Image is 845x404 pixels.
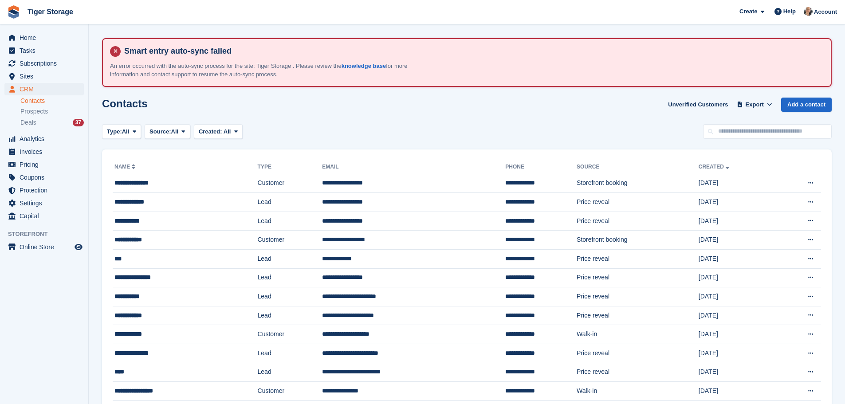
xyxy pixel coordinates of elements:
span: All [224,128,231,135]
span: Capital [20,210,73,222]
td: [DATE] [699,382,777,401]
a: Tiger Storage [24,4,77,19]
h1: Contacts [102,98,148,110]
a: menu [4,44,84,57]
span: Prospects [20,107,48,116]
td: [DATE] [699,306,777,325]
a: Deals 37 [20,118,84,127]
a: menu [4,31,84,44]
th: Source [577,160,699,174]
td: Price reveal [577,193,699,212]
button: Created: All [194,124,243,139]
span: Settings [20,197,73,209]
td: [DATE] [699,212,777,231]
td: Storefront booking [577,231,699,250]
td: Lead [258,287,322,306]
div: 37 [73,119,84,126]
span: All [171,127,179,136]
button: Export [735,98,774,112]
td: Storefront booking [577,174,699,193]
a: Contacts [20,97,84,105]
span: Deals [20,118,36,127]
td: Price reveal [577,212,699,231]
td: Price reveal [577,344,699,363]
td: Walk-in [577,382,699,401]
td: Price reveal [577,306,699,325]
a: menu [4,158,84,171]
a: Created [699,164,731,170]
a: menu [4,145,84,158]
a: menu [4,210,84,222]
span: Online Store [20,241,73,253]
span: Create [739,7,757,16]
a: menu [4,241,84,253]
td: Lead [258,363,322,382]
td: Price reveal [577,363,699,382]
span: Account [814,8,837,16]
td: [DATE] [699,325,777,344]
a: menu [4,184,84,196]
span: Created: [199,128,222,135]
a: menu [4,133,84,145]
td: Customer [258,174,322,193]
button: Type: All [102,124,141,139]
span: Analytics [20,133,73,145]
th: Type [258,160,322,174]
td: Price reveal [577,250,699,269]
a: menu [4,83,84,95]
span: Help [783,7,796,16]
td: [DATE] [699,344,777,363]
td: [DATE] [699,268,777,287]
td: Walk-in [577,325,699,344]
td: [DATE] [699,231,777,250]
img: stora-icon-8386f47178a22dfd0bd8f6a31ec36ba5ce8667c1dd55bd0f319d3a0aa187defe.svg [7,5,20,19]
th: Phone [505,160,577,174]
h4: Smart entry auto-sync failed [121,46,824,56]
a: menu [4,171,84,184]
a: menu [4,57,84,70]
td: Lead [258,193,322,212]
span: CRM [20,83,73,95]
span: Storefront [8,230,88,239]
a: Prospects [20,107,84,116]
td: Lead [258,344,322,363]
td: Lead [258,250,322,269]
th: Email [322,160,505,174]
a: Name [114,164,137,170]
button: Source: All [145,124,190,139]
td: Price reveal [577,268,699,287]
td: [DATE] [699,287,777,306]
td: [DATE] [699,193,777,212]
span: All [122,127,130,136]
a: Add a contact [781,98,832,112]
td: Lead [258,306,322,325]
td: Lead [258,268,322,287]
p: An error occurred with the auto-sync process for the site: Tiger Storage . Please review the for ... [110,62,421,79]
a: menu [4,197,84,209]
span: Invoices [20,145,73,158]
td: Customer [258,325,322,344]
span: Type: [107,127,122,136]
td: Customer [258,382,322,401]
span: Tasks [20,44,73,57]
td: [DATE] [699,174,777,193]
a: knowledge base [342,63,386,69]
a: Preview store [73,242,84,252]
span: Source: [149,127,171,136]
span: Subscriptions [20,57,73,70]
img: Becky Martin [804,7,813,16]
span: Sites [20,70,73,82]
span: Export [746,100,764,109]
span: Protection [20,184,73,196]
td: Lead [258,212,322,231]
td: Price reveal [577,287,699,306]
td: Customer [258,231,322,250]
span: Pricing [20,158,73,171]
span: Coupons [20,171,73,184]
span: Home [20,31,73,44]
td: [DATE] [699,363,777,382]
a: Unverified Customers [664,98,731,112]
td: [DATE] [699,250,777,269]
a: menu [4,70,84,82]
